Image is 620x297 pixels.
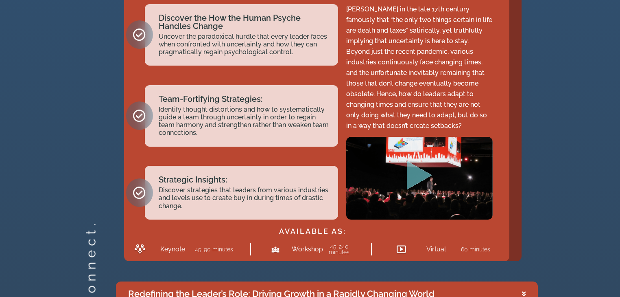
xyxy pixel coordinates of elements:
h2: Virtual [426,246,446,253]
h2: 60 minutes [461,246,490,252]
h2: AVAILABLE AS: [128,228,497,235]
p: [PERSON_NAME] in the late 17th century famously that “the only two things certain in life are dea... [346,4,493,131]
h2: Strategic Insights: [159,176,330,184]
h2: Uncover the paradoxical hurdle that every leader faces when confronted with uncertainty and how t... [159,33,330,56]
h2: Identify thought distortions and how to systematically guide a team through uncertainty in order ... [159,106,330,137]
a: 45-240 minutes [329,243,349,255]
h2: Workshop [292,246,315,253]
h2: Discover strategies that leaders from various industries and levels use to create buy in during t... [159,186,330,210]
h2: 45-90 minutes [195,246,233,252]
h2: Keynote [160,246,185,253]
h2: Discover the How the Human Psyche Handles Change [159,14,330,30]
h2: Team-Fortifying Strategies: [159,95,330,103]
div: Play Video [403,161,436,196]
